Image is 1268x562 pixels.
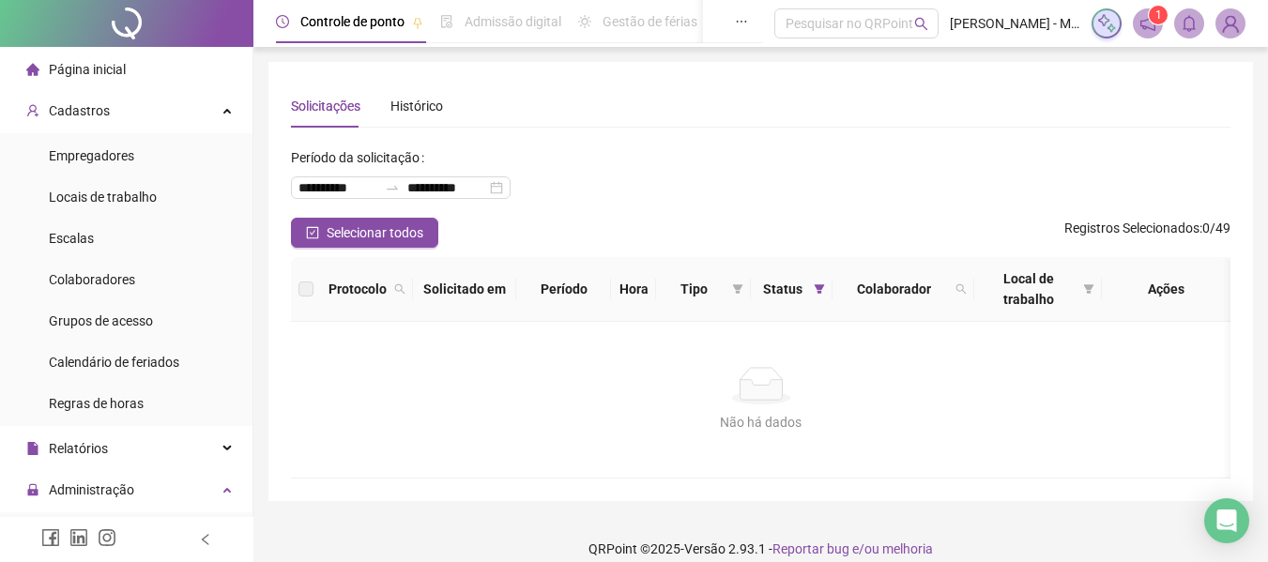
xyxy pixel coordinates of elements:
[1149,6,1168,24] sup: 1
[1216,9,1245,38] img: 85926
[611,257,656,322] th: Hora
[49,396,144,411] span: Regras de horas
[300,14,405,29] span: Controle de ponto
[1181,15,1198,32] span: bell
[735,15,748,28] span: ellipsis
[664,279,725,299] span: Tipo
[814,283,825,295] span: filter
[291,218,438,248] button: Selecionar todos
[385,180,400,195] span: to
[199,533,212,546] span: left
[1155,8,1162,22] span: 1
[306,226,319,239] span: check-square
[955,283,967,295] span: search
[1139,15,1156,32] span: notification
[49,441,108,456] span: Relatórios
[684,541,726,556] span: Versão
[952,275,970,303] span: search
[1204,498,1249,543] div: Open Intercom Messenger
[1083,283,1094,295] span: filter
[394,283,405,295] span: search
[327,222,423,243] span: Selecionar todos
[390,275,409,303] span: search
[313,412,1208,433] div: Não há dados
[26,104,39,117] span: user-add
[1064,220,1199,235] span: Registros Selecionados
[276,15,289,28] span: clock-circle
[1109,279,1223,299] div: Ações
[49,190,157,205] span: Locais de trabalho
[49,231,94,246] span: Escalas
[291,96,360,116] div: Solicitações
[26,483,39,496] span: lock
[413,257,516,322] th: Solicitado em
[49,272,135,287] span: Colaboradores
[758,279,806,299] span: Status
[390,96,443,116] div: Histórico
[385,180,400,195] span: swap-right
[1079,265,1098,313] span: filter
[840,279,948,299] span: Colaborador
[49,103,110,118] span: Cadastros
[516,257,611,322] th: Período
[49,313,153,328] span: Grupos de acesso
[98,528,116,547] span: instagram
[440,15,453,28] span: file-done
[772,541,933,556] span: Reportar bug e/ou melhoria
[603,14,697,29] span: Gestão de férias
[1064,218,1230,248] span: : 0 / 49
[914,17,928,31] span: search
[728,275,747,303] span: filter
[732,283,743,295] span: filter
[1096,13,1117,34] img: sparkle-icon.fc2bf0ac1784a2077858766a79e2daf3.svg
[49,62,126,77] span: Página inicial
[41,528,60,547] span: facebook
[328,279,387,299] span: Protocolo
[578,15,591,28] span: sun
[49,148,134,163] span: Empregadores
[49,355,179,370] span: Calendário de feriados
[26,63,39,76] span: home
[69,528,88,547] span: linkedin
[412,17,423,28] span: pushpin
[465,14,561,29] span: Admissão digital
[810,275,829,303] span: filter
[982,268,1076,310] span: Local de trabalho
[950,13,1080,34] span: [PERSON_NAME] - Mostaza Serralheria LTDA
[26,442,39,455] span: file
[291,143,432,173] label: Período da solicitação
[49,482,134,497] span: Administração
